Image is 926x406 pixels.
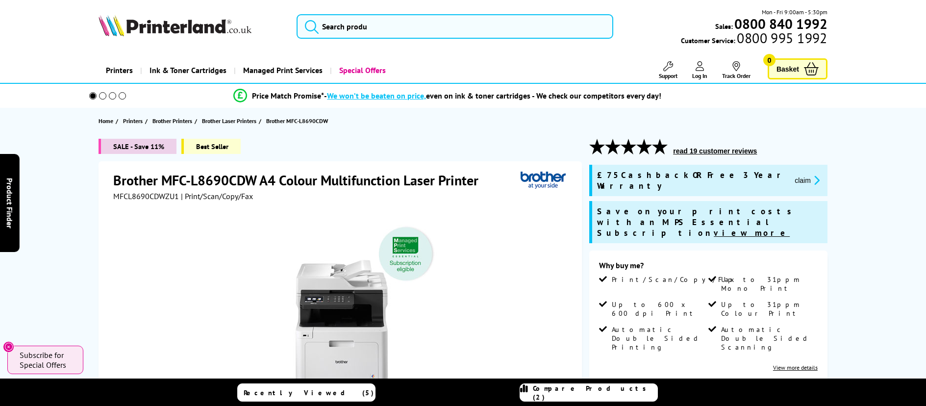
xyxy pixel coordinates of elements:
span: Mon - Fri 9:00am - 5:30pm [762,7,827,17]
span: SALE - Save 11% [99,139,176,154]
span: Brother Printers [152,116,192,126]
span: Support [659,72,677,79]
li: modal_Promise [76,87,820,104]
a: Compare Products (2) [520,383,658,402]
span: £75 Cashback OR Free 3 Year Warranty [597,170,787,191]
span: Basket [776,62,799,76]
span: Automatic Double Sided Scanning [721,325,815,352]
span: Up to 600 x 600 dpi Print [612,300,706,318]
span: Price Match Promise* [252,91,324,101]
div: - even on ink & toner cartridges - We check our competitors every day! [324,91,661,101]
img: Printerland Logo [99,15,251,36]
span: 0 [763,54,776,66]
img: Brother [521,171,566,189]
a: View more details [773,364,818,371]
input: Search produ [297,14,613,39]
b: 0800 840 1992 [734,15,827,33]
a: Ink & Toner Cartridges [140,58,234,83]
span: Customer Service: [681,33,827,45]
u: view more [714,228,790,238]
a: 0800 840 1992 [733,19,827,28]
a: Brother Laser Printers [202,116,259,126]
span: 0800 995 1992 [735,33,827,43]
span: Home [99,116,113,126]
a: Printerland Logo [99,15,284,38]
a: Brother MFC-L8690CDW [266,116,330,126]
span: Print/Scan/Copy/Fax [612,275,738,284]
span: Brother Laser Printers [202,116,256,126]
span: Printers [123,116,143,126]
span: Up to 31ppm Mono Print [721,275,815,293]
span: Sales: [715,22,733,31]
span: We won’t be beaten on price, [327,91,426,101]
a: Basket 0 [768,58,827,79]
span: | Print/Scan/Copy/Fax [181,191,253,201]
a: Log In [692,61,707,79]
a: Brother Printers [152,116,195,126]
button: promo-description [792,175,823,186]
a: Managed Print Services [234,58,330,83]
span: Log In [692,72,707,79]
span: Compare Products (2) [533,384,657,402]
div: Why buy me? [599,260,818,275]
span: Automatic Double Sided Printing [612,325,706,352]
span: Recently Viewed (5) [244,388,374,397]
a: Printers [123,116,145,126]
a: Track Order [722,61,751,79]
span: Save on your print costs with an MPS Essential Subscription [597,206,796,238]
a: Printers [99,58,140,83]
h1: Brother MFC-L8690CDW A4 Colour Multifunction Laser Printer [113,171,488,189]
a: Support [659,61,677,79]
span: Product Finder [5,178,15,228]
a: Recently Viewed (5) [237,383,375,402]
span: Brother MFC-L8690CDW [266,116,328,126]
span: MFCL8690CDWZU1 [113,191,179,201]
span: Up to 31ppm Colour Print [721,300,815,318]
a: Home [99,116,116,126]
a: Special Offers [330,58,393,83]
span: Ink & Toner Cartridges [150,58,226,83]
button: Close [3,341,14,353]
span: Subscribe for Special Offers [20,350,74,370]
button: read 19 customer reviews [670,147,760,155]
span: Best Seller [181,139,241,154]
